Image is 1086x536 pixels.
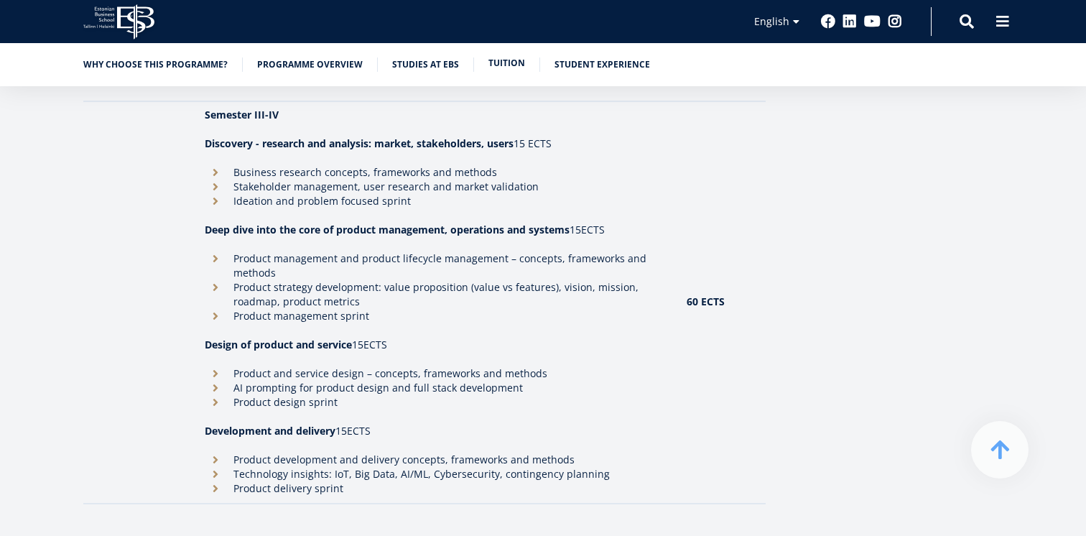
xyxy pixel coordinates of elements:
a: Tuition [488,56,525,70]
a: Studies at EBS [392,57,459,72]
li: Product strategy development: value proposition (value vs features), vision, mission, roadmap, pr... [205,280,672,309]
a: Programme overview [257,57,363,72]
a: Facebook [821,14,835,29]
span: One-year MBA (in Estonian) [17,200,134,213]
li: Product and service design – concepts, frameworks and methods [205,366,672,381]
a: Why choose this programme? [83,57,228,72]
li: Product management sprint [205,309,672,323]
li: Ideation and problem focused sprint [205,194,672,208]
strong: Discovery - research and analysis: market, stakeholders, users [205,137,514,150]
li: Product design sprint [205,395,672,410]
p: 15ECTS [205,223,672,237]
p: 15 ECTS [205,137,672,151]
strong: Deep dive into the core of product management, operations and systems [205,223,570,236]
input: One-year MBA (in Estonian) [4,200,13,210]
li: Technology insights: IoT, Big Data, AI/ML, Cybersecurity, contingency planning [205,467,672,481]
input: Technology Innovation MBA [4,238,13,247]
p: 15ECTS [205,424,672,438]
a: Student experience [554,57,650,72]
p: 15ECTS [205,338,672,352]
li: AI prompting for product design and full stack development [205,381,672,395]
span: Last Name [341,1,387,14]
li: Product management and product lifecycle management – concepts, frameworks and methods [205,251,672,280]
li: Stakeholder management, user research and market validation [205,180,672,194]
span: Two-year MBA [17,218,78,231]
strong: Development and delivery [205,424,335,438]
span: Technology Innovation MBA [17,237,138,250]
a: Instagram [888,14,902,29]
input: Two-year MBA [4,219,13,228]
li: Product delivery sprint [205,481,672,496]
li: Product development and delivery concepts, frameworks and methods [205,453,672,467]
li: Business research concepts, frameworks and methods [205,165,672,180]
strong: Semester III-IV [205,108,279,121]
strong: Design of product and service [205,338,352,351]
a: Youtube [864,14,881,29]
strong: 60 ECTS [687,295,725,308]
a: Linkedin [843,14,857,29]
